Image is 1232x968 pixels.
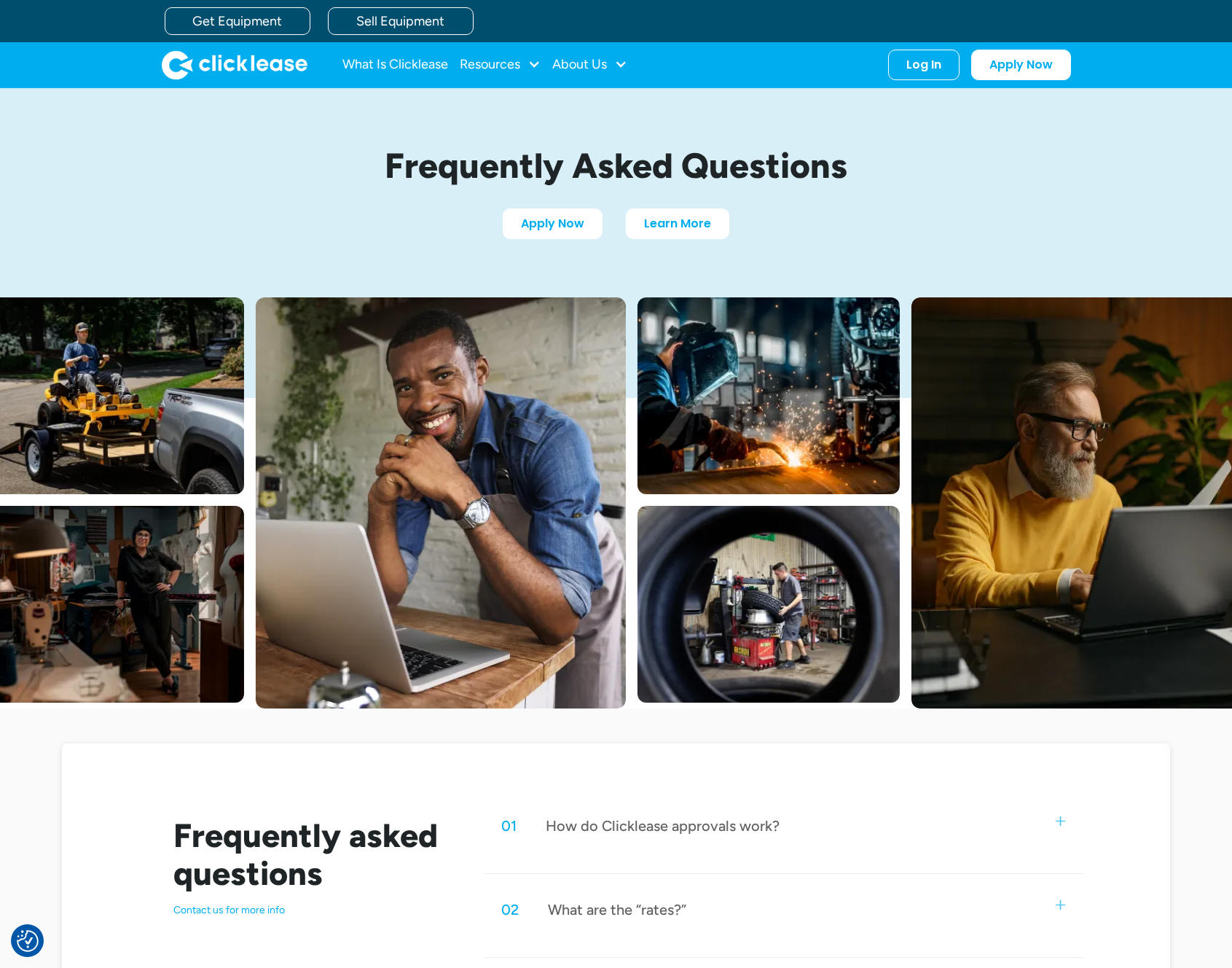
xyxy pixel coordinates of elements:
[1056,816,1065,826] img: small plus
[548,900,686,919] div: What are the “rates?”
[460,50,541,79] div: Resources
[165,7,310,35] a: Get Equipment
[328,7,474,35] a: Sell Equipment
[906,58,941,72] div: Log In
[162,50,307,79] img: Clicklease logo
[1056,900,1065,910] img: small plus
[17,930,39,952] button: Consent Preferences
[501,900,519,919] div: 02
[501,816,517,835] div: 01
[162,50,307,79] a: home
[637,297,900,494] img: A welder in a large mask working on a large pipe
[173,904,450,917] p: Contact us for more info
[546,816,780,835] div: How do Clicklease approvals work?
[626,208,729,239] a: Learn More
[173,816,450,892] h2: Frequently asked questions
[552,50,627,79] div: About Us
[256,297,626,709] img: A smiling man in a blue shirt and apron leaning over a table with a laptop
[17,930,39,952] img: Revisit consent button
[274,147,959,185] h1: Frequently Asked Questions
[637,506,900,703] img: A man fitting a new tire on a rim
[342,50,448,79] a: What Is Clicklease
[503,208,603,239] a: Apply Now
[971,50,1071,80] a: Apply Now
